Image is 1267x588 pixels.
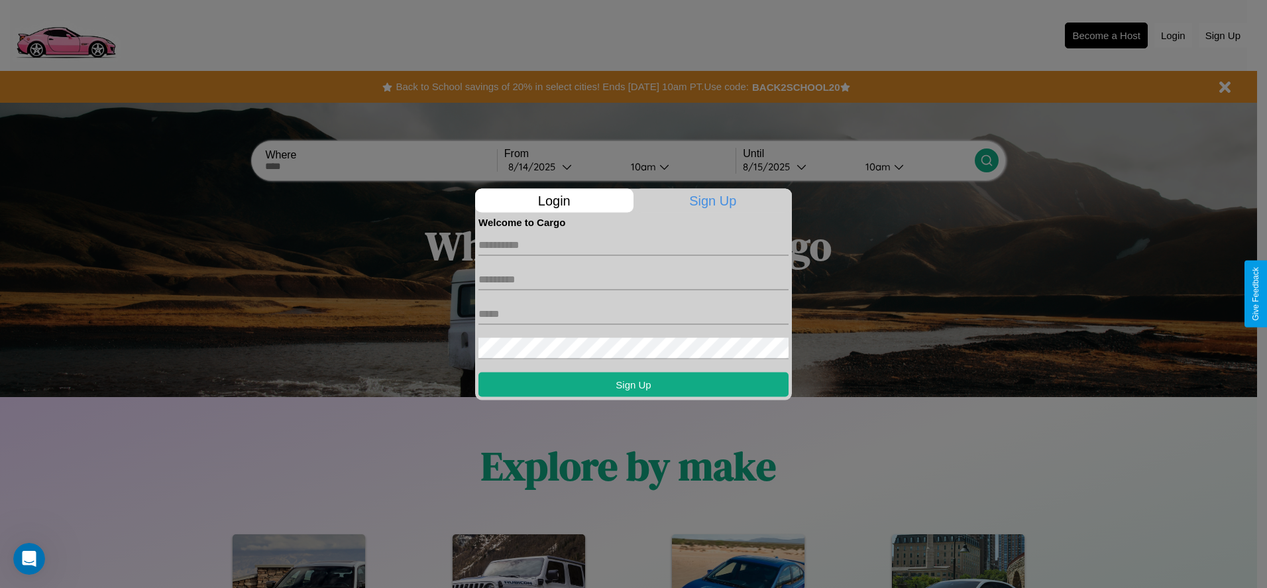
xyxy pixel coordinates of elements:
[475,188,633,212] p: Login
[634,188,793,212] p: Sign Up
[478,372,789,396] button: Sign Up
[478,216,789,227] h4: Welcome to Cargo
[1251,267,1260,321] div: Give Feedback
[13,543,45,575] iframe: Intercom live chat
